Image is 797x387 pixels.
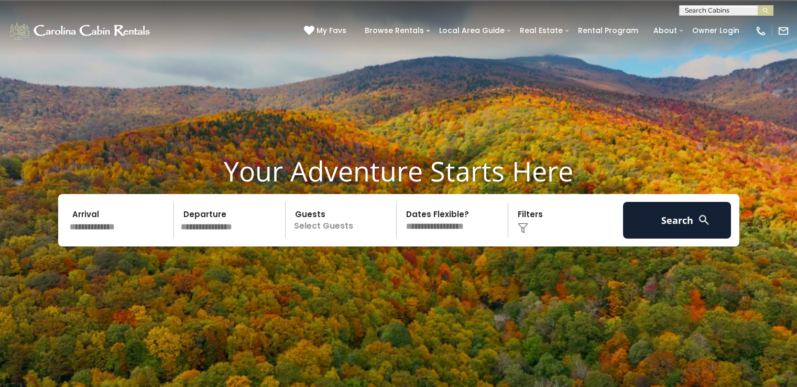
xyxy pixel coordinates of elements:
img: filter--v1.png [518,223,528,233]
a: Real Estate [515,23,568,39]
a: My Favs [304,25,349,37]
a: Rental Program [573,23,643,39]
a: About [648,23,682,39]
a: Owner Login [687,23,745,39]
p: Select Guests [289,202,397,239]
img: search-regular-white.png [697,213,711,227]
img: phone-regular-white.png [755,25,767,37]
img: White-1-1-2.png [8,20,153,41]
img: mail-regular-white.png [778,25,789,37]
span: My Favs [316,25,346,36]
button: Search [623,202,732,239]
a: Local Area Guide [434,23,510,39]
a: Browse Rentals [359,23,429,39]
h1: Your Adventure Starts Here [8,155,789,187]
